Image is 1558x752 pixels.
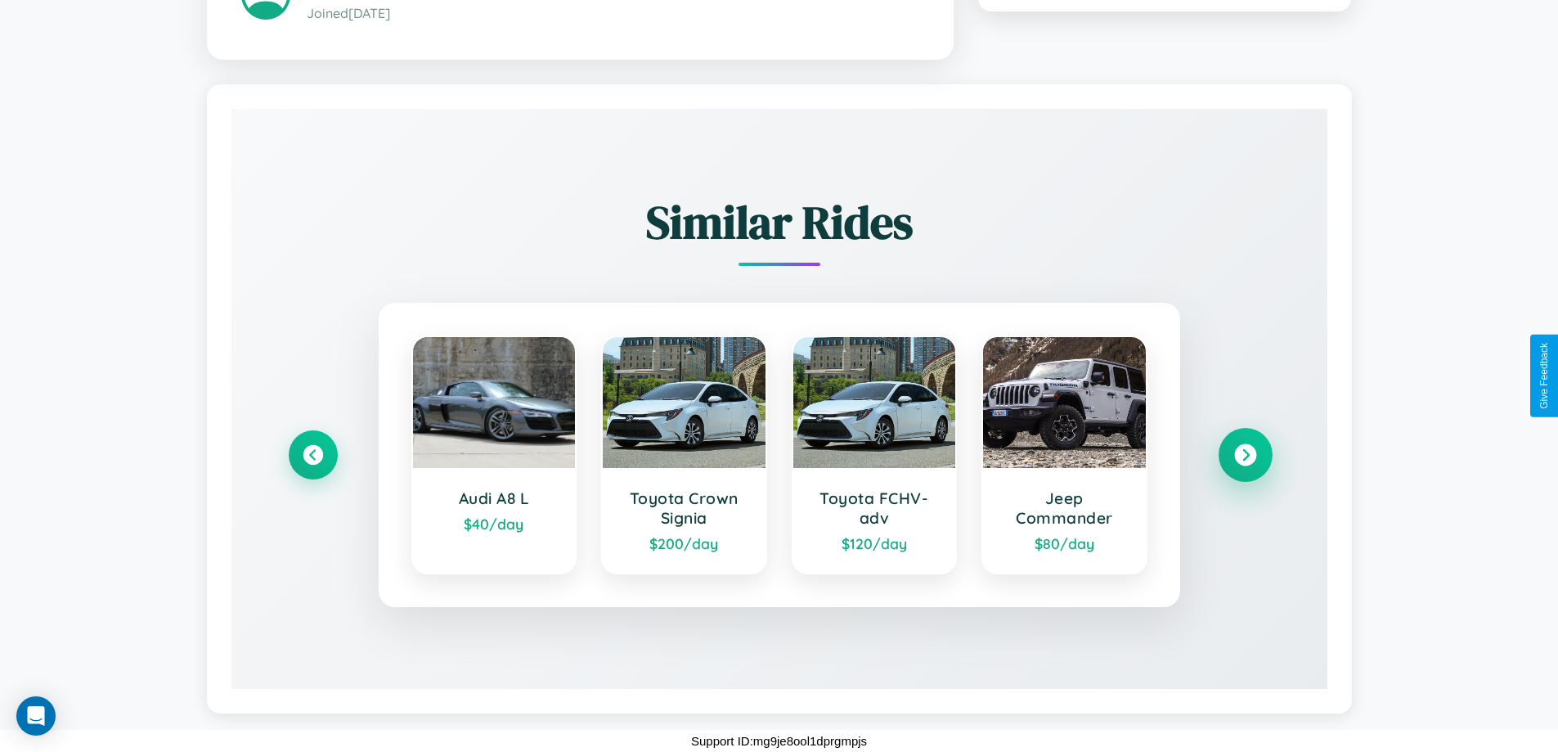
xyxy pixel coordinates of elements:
h3: Audi A8 L [429,489,559,508]
h3: Jeep Commander [999,489,1129,528]
div: Open Intercom Messenger [16,696,56,736]
p: Joined [DATE] [307,2,919,25]
div: $ 40 /day [429,515,559,533]
a: Audi A8 L$40/day [411,335,577,574]
div: $ 80 /day [999,534,1129,552]
a: Toyota Crown Signia$200/day [601,335,767,574]
h2: Similar Rides [289,191,1270,254]
a: Jeep Commander$80/day [981,335,1147,574]
div: $ 200 /day [619,534,749,552]
h3: Toyota FCHV-adv [810,489,940,528]
div: Give Feedback [1538,343,1550,409]
p: Support ID: mg9je8ool1dprgmpjs [691,730,867,752]
a: Toyota FCHV-adv$120/day [792,335,958,574]
h3: Toyota Crown Signia [619,489,749,528]
div: $ 120 /day [810,534,940,552]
